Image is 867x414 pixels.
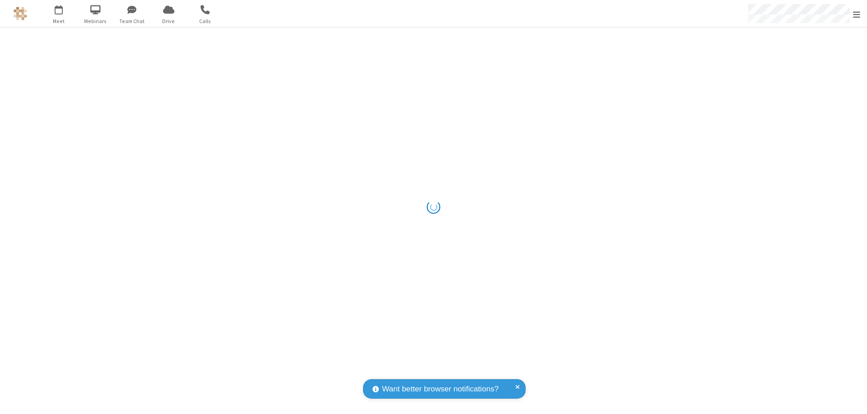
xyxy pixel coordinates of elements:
[79,17,112,25] span: Webinars
[188,17,222,25] span: Calls
[14,7,27,20] img: QA Selenium DO NOT DELETE OR CHANGE
[152,17,186,25] span: Drive
[382,383,499,395] span: Want better browser notifications?
[115,17,149,25] span: Team Chat
[42,17,76,25] span: Meet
